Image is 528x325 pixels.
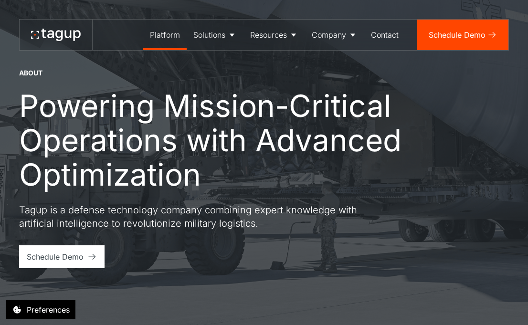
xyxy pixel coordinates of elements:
[429,29,486,41] div: Schedule Demo
[417,20,508,50] a: Schedule Demo
[305,20,364,50] a: Company
[312,29,346,41] div: Company
[243,20,305,50] a: Resources
[143,20,187,50] a: Platform
[19,68,42,78] div: About
[27,251,84,262] div: Schedule Demo
[371,29,399,41] div: Contact
[150,29,180,41] div: Platform
[187,20,243,50] a: Solutions
[19,245,105,268] a: Schedule Demo
[193,29,225,41] div: Solutions
[19,89,420,192] h1: Powering Mission-Critical Operations with Advanced Optimization
[19,203,363,230] p: Tagup is a defense technology company combining expert knowledge with artificial intelligence to ...
[364,20,405,50] a: Contact
[27,304,70,315] div: Preferences
[250,29,287,41] div: Resources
